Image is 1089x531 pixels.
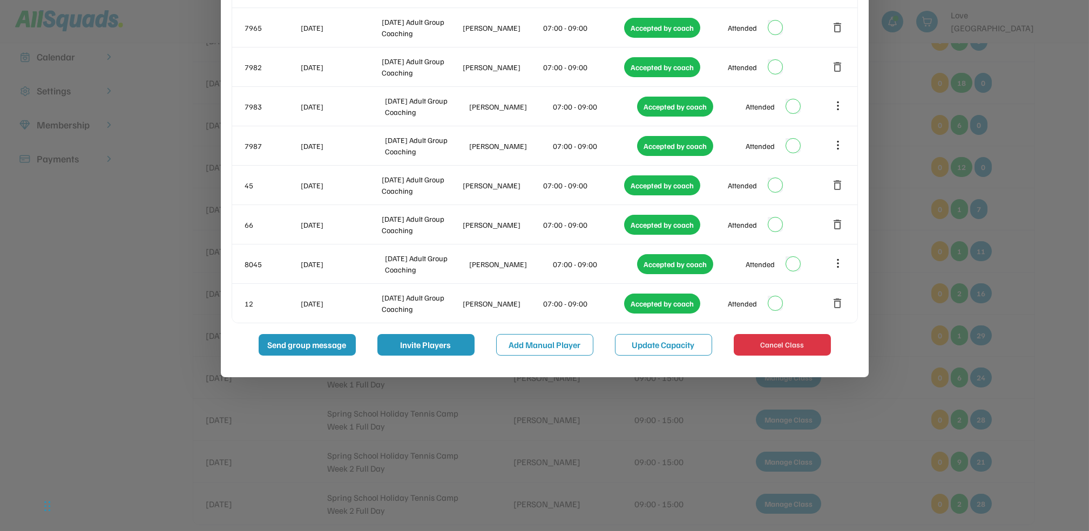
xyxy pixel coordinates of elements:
[463,180,542,191] div: [PERSON_NAME]
[831,179,844,192] button: delete
[728,180,757,191] div: Attended
[831,21,844,34] button: delete
[469,101,551,112] div: [PERSON_NAME]
[544,22,623,33] div: 07:00 - 09:00
[385,134,467,157] div: [DATE] Adult Group Coaching
[496,334,593,356] button: Add Manual Player
[544,219,623,230] div: 07:00 - 09:00
[553,140,635,152] div: 07:00 - 09:00
[245,62,299,73] div: 7982
[463,219,542,230] div: [PERSON_NAME]
[463,62,542,73] div: [PERSON_NAME]
[382,16,461,39] div: [DATE] Adult Group Coaching
[382,213,461,236] div: [DATE] Adult Group Coaching
[553,258,635,270] div: 07:00 - 09:00
[544,298,623,309] div: 07:00 - 09:00
[746,140,775,152] div: Attended
[615,334,712,356] button: Update Capacity
[463,298,542,309] div: [PERSON_NAME]
[728,22,757,33] div: Attended
[245,298,299,309] div: 12
[734,334,831,356] button: Cancel Class
[469,140,551,152] div: [PERSON_NAME]
[637,136,713,156] div: Accepted by coach
[746,101,775,112] div: Attended
[245,219,299,230] div: 66
[301,258,383,270] div: [DATE]
[831,218,844,231] button: delete
[624,175,700,195] div: Accepted by coach
[382,292,461,315] div: [DATE] Adult Group Coaching
[624,294,700,314] div: Accepted by coach
[728,62,757,73] div: Attended
[624,215,700,235] div: Accepted by coach
[544,62,623,73] div: 07:00 - 09:00
[746,258,775,270] div: Attended
[637,97,713,117] div: Accepted by coach
[301,22,380,33] div: [DATE]
[301,140,383,152] div: [DATE]
[301,180,380,191] div: [DATE]
[624,18,700,38] div: Accepted by coach
[728,219,757,230] div: Attended
[301,62,380,73] div: [DATE]
[831,297,844,310] button: delete
[544,180,623,191] div: 07:00 - 09:00
[377,334,475,356] button: Invite Players
[382,174,461,196] div: [DATE] Adult Group Coaching
[831,60,844,73] button: delete
[553,101,635,112] div: 07:00 - 09:00
[385,95,467,118] div: [DATE] Adult Group Coaching
[637,254,713,274] div: Accepted by coach
[624,57,700,77] div: Accepted by coach
[463,22,542,33] div: [PERSON_NAME]
[728,298,757,309] div: Attended
[245,22,299,33] div: 7965
[382,56,461,78] div: [DATE] Adult Group Coaching
[245,140,299,152] div: 7987
[301,298,380,309] div: [DATE]
[301,219,380,230] div: [DATE]
[385,253,467,275] div: [DATE] Adult Group Coaching
[301,101,383,112] div: [DATE]
[245,258,299,270] div: 8045
[469,258,551,270] div: [PERSON_NAME]
[245,101,299,112] div: 7983
[259,334,356,356] button: Send group message
[245,180,299,191] div: 45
